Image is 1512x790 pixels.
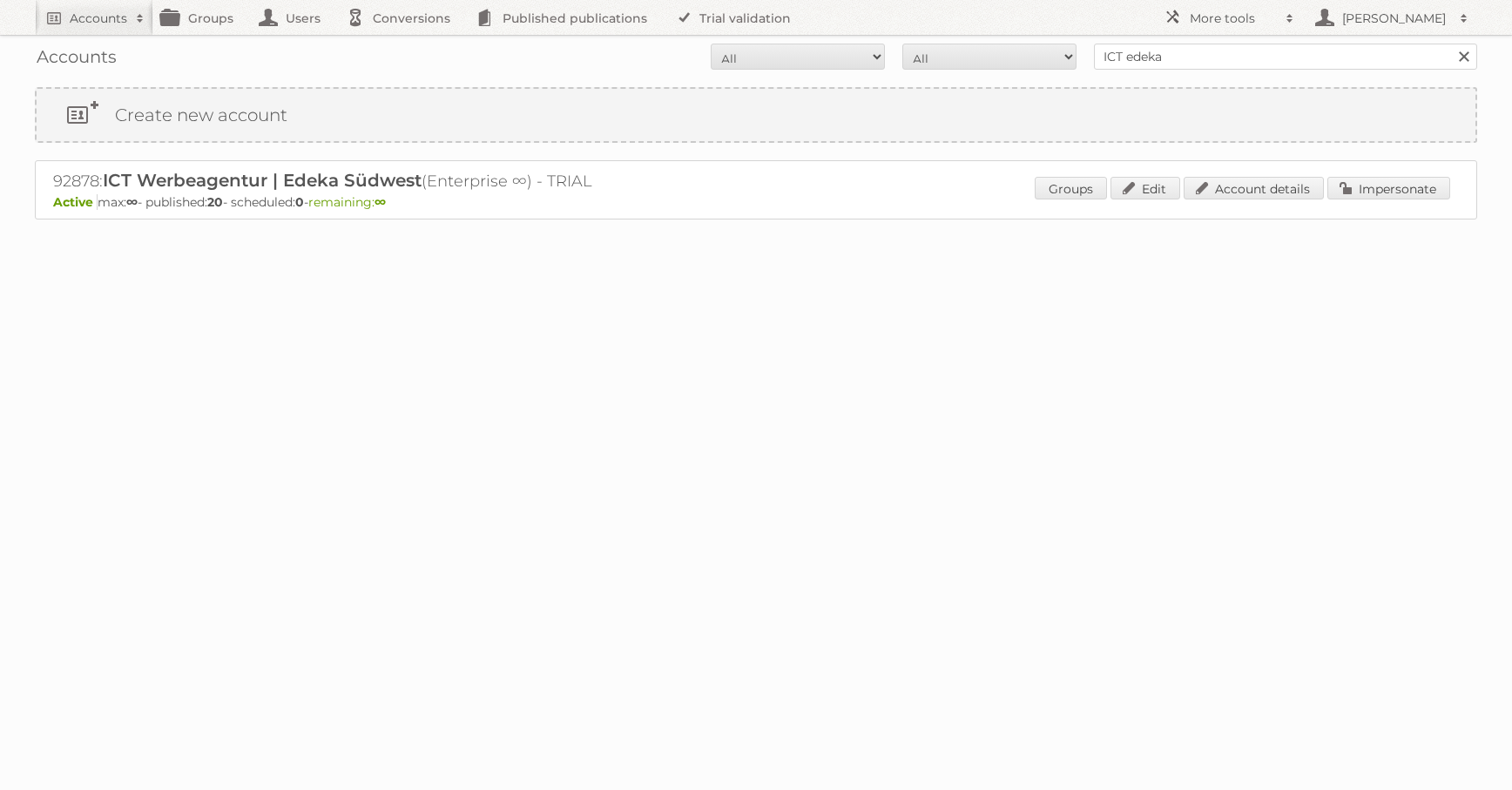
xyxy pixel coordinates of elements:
[126,194,138,210] strong: ∞
[295,194,304,210] strong: 0
[1190,10,1277,27] h2: More tools
[1338,10,1451,27] h2: [PERSON_NAME]
[1110,177,1180,199] a: Edit
[70,10,127,27] h2: Accounts
[1035,177,1107,199] a: Groups
[53,194,98,210] span: Active
[375,194,386,210] strong: ∞
[53,194,1459,210] p: max: - published: - scheduled: -
[207,194,223,210] strong: 20
[103,170,422,191] span: ICT Werbeagentur | Edeka Südwest
[1327,177,1450,199] a: Impersonate
[308,194,386,210] span: remaining:
[53,170,663,192] h2: 92878: (Enterprise ∞) - TRIAL
[1184,177,1324,199] a: Account details
[37,89,1475,141] a: Create new account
